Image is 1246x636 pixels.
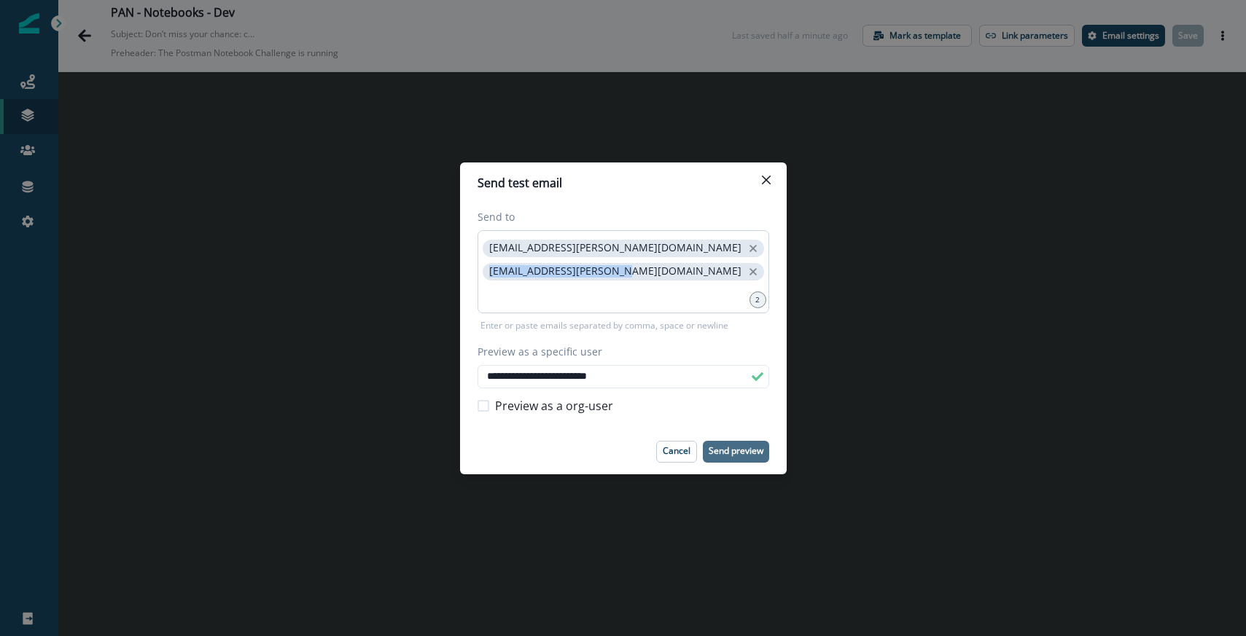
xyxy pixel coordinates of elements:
[478,174,562,192] p: Send test email
[663,446,690,456] p: Cancel
[749,291,766,308] div: 2
[656,441,697,463] button: Cancel
[755,168,778,192] button: Close
[489,242,741,254] p: [EMAIL_ADDRESS][PERSON_NAME][DOMAIN_NAME]
[478,209,760,224] label: Send to
[703,441,769,463] button: Send preview
[495,397,613,415] span: Preview as a org-user
[709,446,763,456] p: Send preview
[478,344,760,359] label: Preview as a specific user
[489,265,741,278] p: [EMAIL_ADDRESS][PERSON_NAME][DOMAIN_NAME]
[746,264,760,279] button: close
[746,241,760,256] button: close
[478,319,731,332] p: Enter or paste emails separated by comma, space or newline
